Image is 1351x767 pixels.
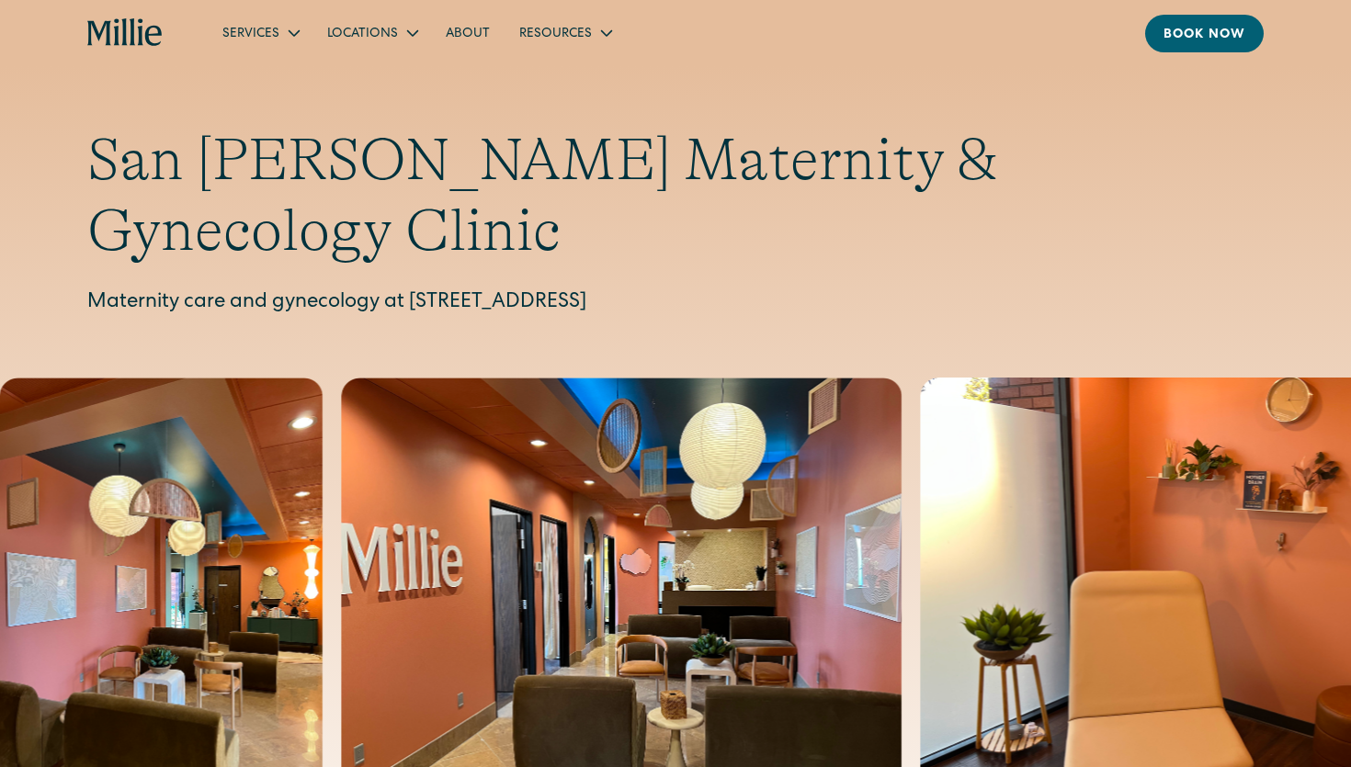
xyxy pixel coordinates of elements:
[87,18,164,48] a: home
[312,17,431,48] div: Locations
[431,17,505,48] a: About
[87,125,1264,266] h1: San [PERSON_NAME] Maternity & Gynecology Clinic
[222,25,279,44] div: Services
[505,17,625,48] div: Resources
[1145,15,1264,52] a: Book now
[1164,26,1245,45] div: Book now
[87,288,1264,319] p: Maternity care and gynecology at [STREET_ADDRESS]
[208,17,312,48] div: Services
[327,25,398,44] div: Locations
[519,25,592,44] div: Resources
